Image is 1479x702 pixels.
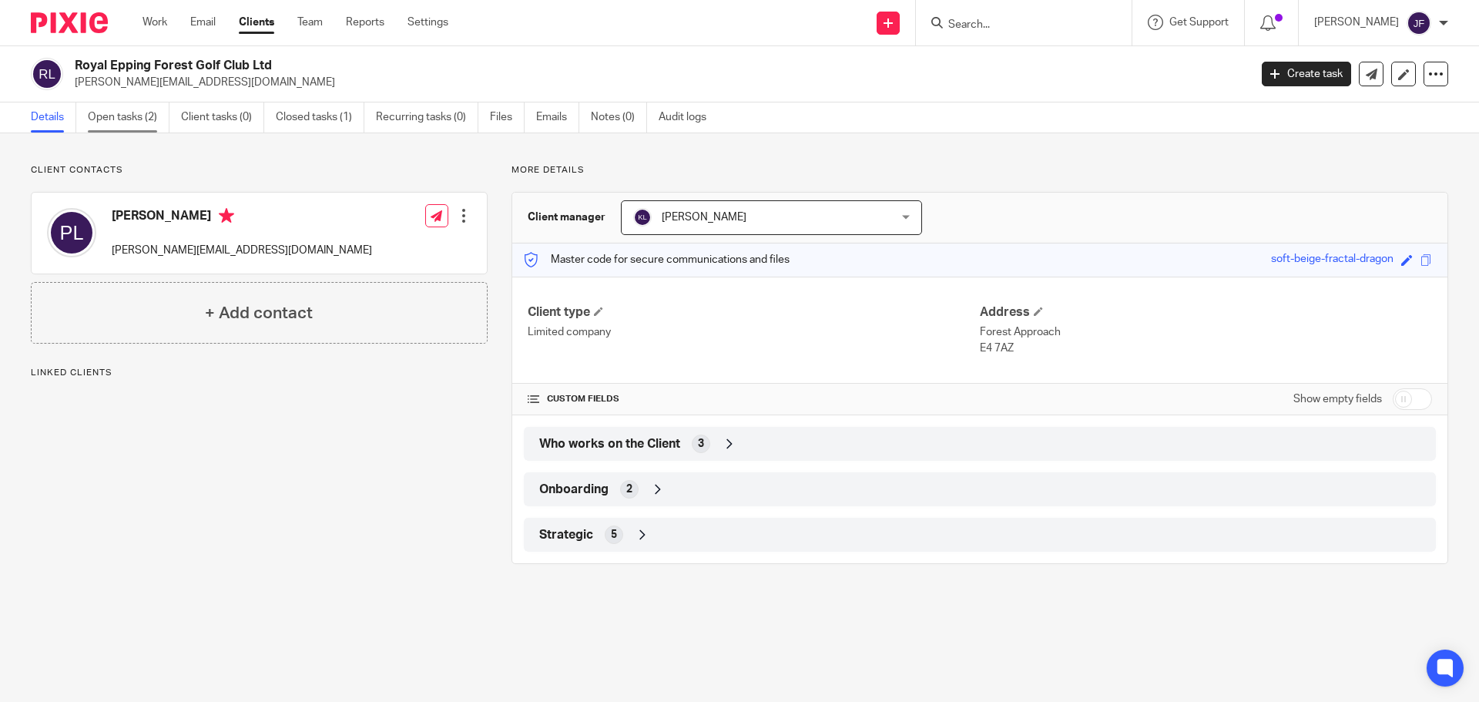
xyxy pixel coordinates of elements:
[31,12,108,33] img: Pixie
[539,482,609,498] span: Onboarding
[611,527,617,542] span: 5
[31,102,76,133] a: Details
[528,304,980,321] h4: Client type
[112,208,372,227] h4: [PERSON_NAME]
[143,15,167,30] a: Work
[181,102,264,133] a: Client tasks (0)
[698,436,704,452] span: 3
[980,324,1432,340] p: Forest Approach
[980,304,1432,321] h4: Address
[536,102,579,133] a: Emails
[407,15,448,30] a: Settings
[947,18,1085,32] input: Search
[276,102,364,133] a: Closed tasks (1)
[112,243,372,258] p: [PERSON_NAME][EMAIL_ADDRESS][DOMAIN_NAME]
[490,102,525,133] a: Files
[346,15,384,30] a: Reports
[1407,11,1431,35] img: svg%3E
[539,527,593,543] span: Strategic
[1293,391,1382,407] label: Show empty fields
[980,341,1432,356] p: E4 7AZ
[239,15,274,30] a: Clients
[190,15,216,30] a: Email
[591,102,647,133] a: Notes (0)
[88,102,169,133] a: Open tasks (2)
[1271,251,1393,269] div: soft-beige-fractal-dragon
[626,482,632,497] span: 2
[528,324,980,340] p: Limited company
[75,58,1006,74] h2: Royal Epping Forest Golf Club Ltd
[659,102,718,133] a: Audit logs
[376,102,478,133] a: Recurring tasks (0)
[539,436,680,452] span: Who works on the Client
[511,164,1448,176] p: More details
[31,164,488,176] p: Client contacts
[1262,62,1351,86] a: Create task
[662,212,746,223] span: [PERSON_NAME]
[1314,15,1399,30] p: [PERSON_NAME]
[31,58,63,90] img: svg%3E
[75,75,1239,90] p: [PERSON_NAME][EMAIL_ADDRESS][DOMAIN_NAME]
[528,393,980,405] h4: CUSTOM FIELDS
[297,15,323,30] a: Team
[1169,17,1229,28] span: Get Support
[219,208,234,223] i: Primary
[633,208,652,227] img: svg%3E
[31,367,488,379] p: Linked clients
[205,301,313,325] h4: + Add contact
[528,210,605,225] h3: Client manager
[47,208,96,257] img: svg%3E
[524,252,790,267] p: Master code for secure communications and files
